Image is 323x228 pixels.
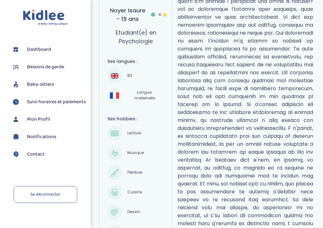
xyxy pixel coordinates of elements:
[27,46,51,53] span: Dashboard
[125,72,134,80] span: B2
[27,151,44,158] span: Contact
[110,92,119,99] img: Français
[125,169,145,177] span: Peinture
[11,115,21,124] img: profil.svg
[125,189,144,196] span: Cuisine
[11,132,21,142] img: notification.svg
[125,89,165,102] span: Langue maternelle
[11,132,86,142] a: Notifications
[125,208,142,216] span: Dessin
[125,149,146,157] span: Musique
[27,63,64,71] span: Besoins de garde
[27,116,50,123] span: Mon Profil
[11,97,21,107] img: suivihoraire.svg
[11,150,21,159] img: contact.svg
[11,62,86,72] a: Besoins de garde
[11,97,86,107] a: Suivi horaires et paiements
[27,81,54,88] span: Baby-sitters
[11,80,21,89] img: babysitters.svg
[11,62,21,72] img: besoin.svg
[11,80,86,89] a: Baby-sitters
[14,186,77,203] a: Se déconnecter
[11,45,21,54] img: dashboard.svg
[27,98,86,106] span: Suivi horaires et paiements
[107,6,165,23] h3: Noyer Isaure - 19 ans
[11,45,86,54] a: Dashboard
[27,133,56,141] span: Notifications
[107,58,165,65] h4: Ses langues :
[158,11,165,18] span: 4
[107,28,165,45] p: Etudiant(e) en Psychologie
[107,116,165,122] h4: Ses hobbies :
[125,130,143,137] span: Lecture
[111,72,118,80] img: Anglais
[23,10,68,26] img: logo.svg
[11,115,86,124] a: Mon Profil
[11,150,86,159] a: Contact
